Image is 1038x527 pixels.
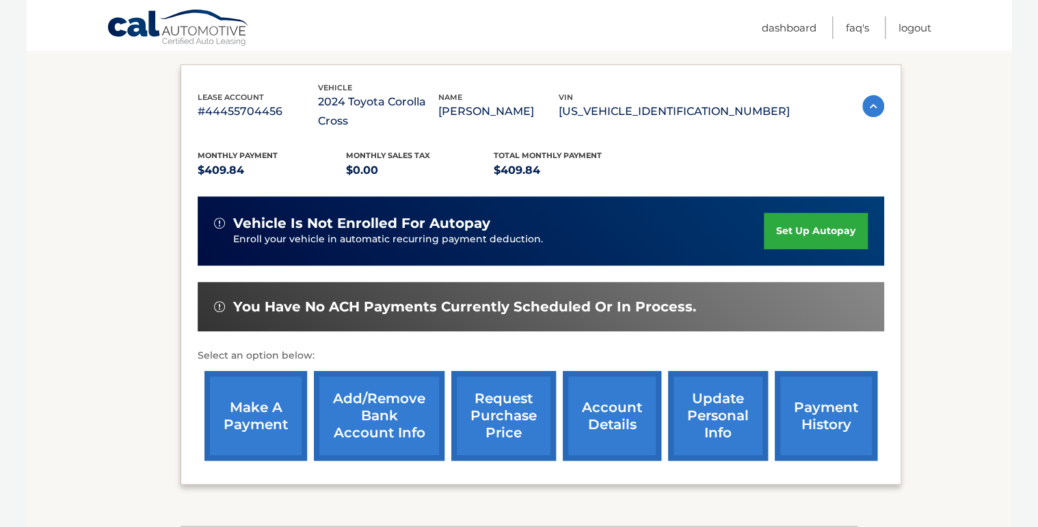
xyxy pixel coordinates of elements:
[198,102,318,121] p: #44455704456
[451,371,556,461] a: request purchase price
[204,371,307,461] a: make a payment
[107,9,250,49] a: Cal Automotive
[438,102,559,121] p: [PERSON_NAME]
[233,215,490,232] span: vehicle is not enrolled for autopay
[438,92,462,102] span: name
[764,213,868,249] a: set up autopay
[198,151,278,160] span: Monthly Payment
[846,16,869,39] a: FAQ's
[198,348,884,364] p: Select an option below:
[899,16,931,39] a: Logout
[198,92,264,102] span: lease account
[198,161,346,180] p: $409.84
[762,16,816,39] a: Dashboard
[559,92,573,102] span: vin
[494,151,602,160] span: Total Monthly Payment
[314,371,444,461] a: Add/Remove bank account info
[559,102,790,121] p: [US_VEHICLE_IDENTIFICATION_NUMBER]
[494,161,642,180] p: $409.84
[214,218,225,229] img: alert-white.svg
[318,92,438,131] p: 2024 Toyota Corolla Cross
[318,83,352,92] span: vehicle
[233,232,764,247] p: Enroll your vehicle in automatic recurring payment deduction.
[775,371,877,461] a: payment history
[862,95,884,117] img: accordion-active.svg
[214,301,225,312] img: alert-white.svg
[563,371,661,461] a: account details
[668,371,768,461] a: update personal info
[346,161,494,180] p: $0.00
[346,151,430,160] span: Monthly sales Tax
[233,298,696,316] span: You have no ACH payments currently scheduled or in process.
